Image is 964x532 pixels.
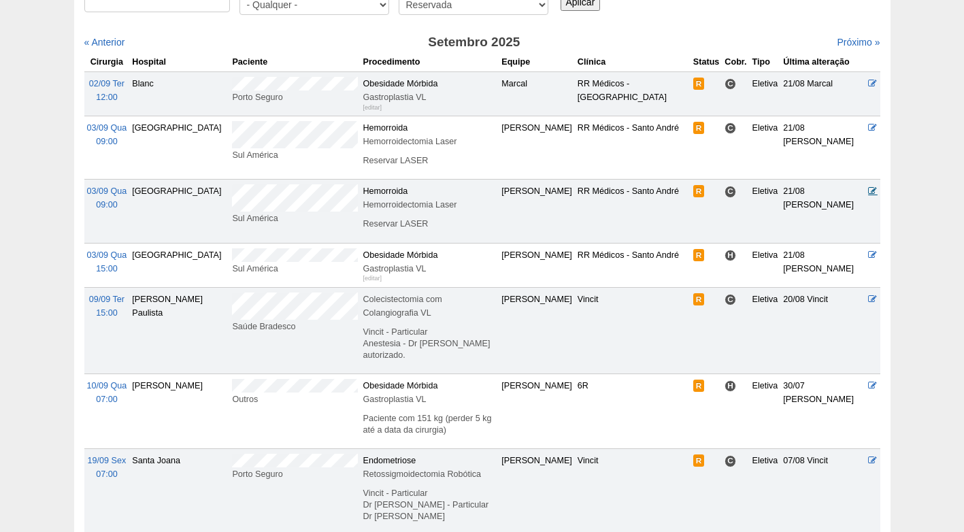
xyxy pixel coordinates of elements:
a: 10/09 Qua 07:00 [87,381,127,404]
a: Editar [868,250,877,260]
td: RR Médicos - Santo André [575,180,691,243]
span: Reservada [693,454,705,467]
span: Reservada [693,185,705,197]
div: Sul América [232,262,357,276]
span: Consultório [725,455,736,467]
p: Vincit - Particular Anestesia - Dr [PERSON_NAME] autorizado. [363,327,497,361]
span: 09/09 Ter [89,295,124,304]
span: Reservada [693,249,705,261]
td: Eletiva [750,243,781,287]
a: 03/09 Qua 09:00 [87,123,127,146]
span: 09:00 [96,200,118,210]
div: [editar] [363,271,382,285]
span: 10/09 Qua [87,381,127,390]
td: Eletiva [750,71,781,116]
td: Hemorroida [361,116,499,179]
td: Eletiva [750,180,781,243]
div: Gastroplastia VL [363,90,497,104]
td: Eletiva [750,287,781,373]
span: Hospital [725,250,736,261]
div: Hemorroidectomia Laser [363,198,497,212]
span: 03/09 Qua [87,123,127,133]
div: Sul América [232,212,357,225]
div: Porto Seguro [232,467,357,481]
div: Porto Seguro [232,90,357,104]
span: Consultório [725,294,736,305]
p: Vincit - Particular Dr [PERSON_NAME] - Particular Dr [PERSON_NAME] [363,488,497,522]
div: Hemorroidectomia Laser [363,135,497,148]
div: Gastroplastia VL [363,262,497,276]
a: 03/09 Qua 09:00 [87,186,127,210]
td: [GEOGRAPHIC_DATA] [129,180,229,243]
td: RR Médicos - [GEOGRAPHIC_DATA] [575,71,691,116]
a: Editar [868,123,877,133]
td: Marcal [499,71,575,116]
span: 09:00 [96,137,118,146]
span: Reservada [693,380,705,392]
th: Tipo [750,52,781,72]
div: Sul América [232,148,357,162]
td: 21/08 [PERSON_NAME] [780,116,865,179]
td: [PERSON_NAME] [499,287,575,373]
div: Saúde Bradesco [232,320,357,333]
th: Status [691,52,722,72]
span: 07:00 [96,395,118,404]
span: Reservada [693,122,705,134]
th: Última alteração [780,52,865,72]
td: Eletiva [750,373,781,448]
span: Consultório [725,122,736,134]
th: Paciente [229,52,360,72]
span: 07:00 [96,469,118,479]
td: 21/08 [PERSON_NAME] [780,180,865,243]
a: Editar [868,295,877,304]
td: Eletiva [750,116,781,179]
span: 19/09 Sex [88,456,127,465]
td: 21/08 [PERSON_NAME] [780,243,865,287]
span: Reservada [693,78,705,90]
td: [PERSON_NAME] [499,243,575,287]
td: [GEOGRAPHIC_DATA] [129,243,229,287]
td: Obesidade Mórbida [361,373,499,448]
span: 12:00 [96,93,118,102]
span: Hospital [725,380,736,392]
a: 02/09 Ter 12:00 [89,79,124,102]
a: « Anterior [84,37,125,48]
td: 20/08 Vincit [780,287,865,373]
td: Blanc [129,71,229,116]
div: Gastroplastia VL [363,393,497,406]
span: 03/09 Qua [87,186,127,196]
span: 15:00 [96,264,118,273]
a: 19/09 Sex 07:00 [88,456,127,479]
td: Obesidade Mórbida [361,71,499,116]
td: 30/07 [PERSON_NAME] [780,373,865,448]
td: Obesidade Mórbida [361,243,499,287]
th: Hospital [129,52,229,72]
div: Colecistectomia com Colangiografia VL [363,293,497,320]
td: RR Médicos - Santo André [575,243,691,287]
span: 03/09 Qua [87,250,127,260]
div: [editar] [363,101,382,114]
h3: Setembro 2025 [275,33,673,52]
span: 02/09 Ter [89,79,124,88]
a: Editar [868,381,877,390]
td: 6R [575,373,691,448]
td: [PERSON_NAME] [499,373,575,448]
div: Outros [232,393,357,406]
p: Reservar LASER [363,218,497,230]
a: Editar [868,456,877,465]
span: Consultório [725,186,736,197]
td: [PERSON_NAME] Paulista [129,287,229,373]
p: Paciente com 151 kg (perder 5 kg até a data da cirurgia) [363,413,497,436]
th: Equipe [499,52,575,72]
td: Hemorroida [361,180,499,243]
td: [GEOGRAPHIC_DATA] [129,116,229,179]
a: 03/09 Qua 15:00 [87,250,127,273]
span: 15:00 [96,308,118,318]
p: Reservar LASER [363,155,497,167]
div: Retossigmoidectomia Robótica [363,467,497,481]
td: [PERSON_NAME] [129,373,229,448]
a: Editar [868,79,877,88]
td: Vincit [575,287,691,373]
th: Cirurgia [84,52,130,72]
span: Consultório [725,78,736,90]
